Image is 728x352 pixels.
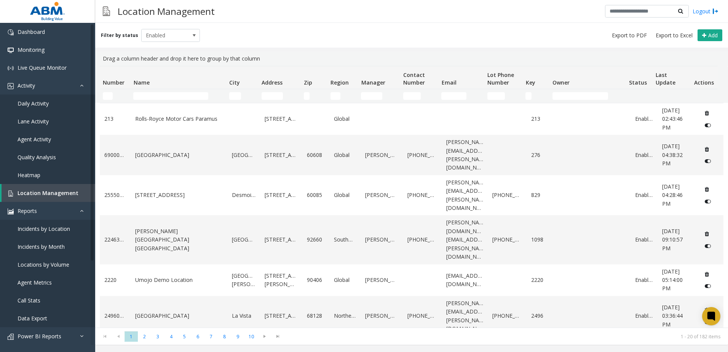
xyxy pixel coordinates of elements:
a: [GEOGRAPHIC_DATA] [135,151,223,159]
th: Status [626,66,653,89]
a: Southwest [334,235,356,244]
span: Manager [361,79,385,86]
td: Lot Phone Number Filter [484,89,522,103]
button: Disable [701,119,715,131]
span: Address [262,79,283,86]
a: [PERSON_NAME] [365,312,399,320]
button: Delete [701,143,713,155]
span: Lane Activity [18,118,49,125]
span: Last Update [656,71,675,86]
span: [DATE] 04:38:32 PM [662,142,683,167]
span: Number [103,79,125,86]
span: Email [442,79,457,86]
span: [DATE] 03:36:44 PM [662,304,683,328]
a: Umojo Demo Location [135,276,223,284]
td: Zip Filter [301,89,327,103]
a: [PERSON_NAME][EMAIL_ADDRESS][PERSON_NAME][DOMAIN_NAME] [446,178,484,213]
span: Go to the next page [259,333,270,339]
img: 'icon' [8,334,14,340]
span: Key [526,79,535,86]
a: [STREET_ADDRESS] [135,191,223,199]
input: Name Filter [133,92,208,100]
a: 2220 [531,276,549,284]
span: Export to Excel [656,32,693,39]
span: City [229,79,240,86]
a: 213 [104,115,126,123]
a: 90406 [307,276,325,284]
img: 'icon' [8,83,14,89]
a: [PHONE_NUMBER] [407,191,437,199]
a: 68128 [307,312,325,320]
span: Page 1 [125,331,138,342]
img: 'icon' [8,190,14,197]
button: Export to PDF [609,30,650,41]
span: Incidents by Location [18,225,70,232]
a: 60085 [307,191,325,199]
a: Rolls-Royce Motor Cars Paramus [135,115,223,123]
td: Last Update Filter [653,89,691,103]
span: Call Stats [18,297,40,304]
a: [PHONE_NUMBER] [492,312,522,320]
div: Data table [95,66,728,328]
a: [PHONE_NUMBER] [407,151,437,159]
button: Add [698,29,722,42]
button: Disable [701,195,715,208]
input: Manager Filter [361,92,382,100]
a: 276 [531,151,549,159]
a: [STREET_ADDRESS] [265,151,298,159]
span: [DATE] 02:43:46 PM [662,107,683,131]
a: 92660 [307,235,325,244]
a: 2220 [104,276,126,284]
label: Filter by status [101,32,138,39]
a: 213 [531,115,549,123]
span: Page 5 [178,331,191,342]
button: Delete [701,268,713,280]
span: Heatmap [18,171,40,179]
a: Enabled [635,191,653,199]
span: Page 7 [204,331,218,342]
a: [DATE] 04:38:32 PM [662,142,691,168]
span: Page 9 [231,331,244,342]
a: Enabled [635,312,653,320]
input: Contact Number Filter [403,92,421,100]
a: [PHONE_NUMBER] [492,235,522,244]
a: [PERSON_NAME] [365,235,399,244]
a: [PERSON_NAME][GEOGRAPHIC_DATA] [GEOGRAPHIC_DATA] [135,227,223,253]
a: [PHONE_NUMBER] [407,235,437,244]
img: 'icon' [8,47,14,53]
td: City Filter [226,89,259,103]
a: 1098 [531,235,549,244]
span: Location Management [18,189,78,197]
input: Owner Filter [552,92,608,100]
a: [GEOGRAPHIC_DATA] [232,151,255,159]
a: Global [334,276,356,284]
a: [STREET_ADDRESS] [265,191,298,199]
span: Enabled [142,29,188,42]
a: 2496 [531,312,549,320]
input: Email Filter [441,92,466,100]
a: La Vista [232,312,255,320]
input: Region Filter [330,92,340,100]
button: Delete [701,183,713,195]
h3: Location Management [114,2,219,21]
span: Go to the next page [258,331,271,342]
input: Address Filter [262,92,283,100]
span: [DATE] 04:28:46 PM [662,183,683,207]
a: Enabled [635,276,653,284]
img: 'icon' [8,208,14,214]
td: Email Filter [438,89,484,103]
button: Disable [701,316,715,328]
span: Agent Activity [18,136,51,143]
td: Actions Filter [691,89,718,103]
button: Delete [701,228,713,240]
a: [DATE] 05:14:00 PM [662,267,691,293]
span: Page 2 [138,331,151,342]
span: Add [708,32,718,39]
a: [EMAIL_ADDRESS][DOMAIN_NAME] [446,272,484,289]
a: [DATE] 04:28:46 PM [662,182,691,208]
a: Logout [693,7,718,15]
button: Delete [701,107,713,119]
span: [DATE] 09:10:57 PM [662,227,683,252]
span: Owner [552,79,570,86]
a: [PERSON_NAME][DOMAIN_NAME][EMAIL_ADDRESS][PERSON_NAME][DOMAIN_NAME] [446,218,484,261]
